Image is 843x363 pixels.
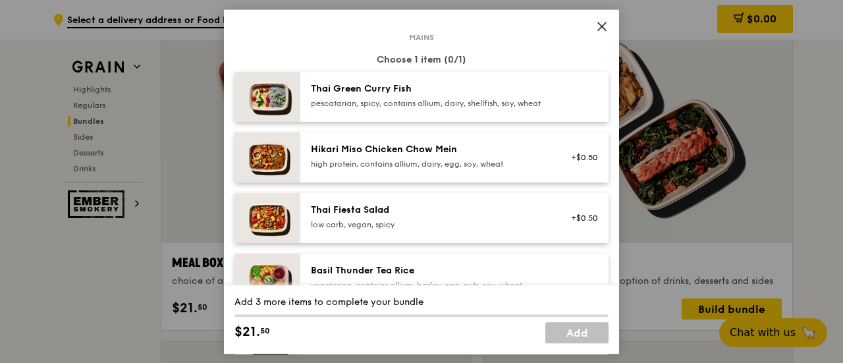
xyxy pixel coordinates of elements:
[311,143,547,156] div: Hikari Miso Chicken Chow Mein
[311,219,547,230] div: low carb, vegan, spicy
[404,32,439,43] span: Mains
[311,98,547,109] div: pescatarian, spicy, contains allium, dairy, shellfish, soy, wheat
[311,204,547,217] div: Thai Fiesta Salad
[234,296,609,309] div: Add 3 more items to complete your bundle
[563,213,598,223] div: +$0.50
[234,72,300,122] img: daily_normal_HORZ-Thai-Green-Curry-Fish.jpg
[234,53,609,67] div: Choose 1 item (0/1)
[563,152,598,163] div: +$0.50
[311,82,547,96] div: Thai Green Curry Fish
[234,193,300,243] img: daily_normal_Thai_Fiesta_Salad__Horizontal_.jpg
[260,325,270,336] span: 50
[311,159,547,169] div: high protein, contains allium, dairy, egg, soy, wheat
[311,280,547,291] div: vegetarian, contains allium, barley, egg, nuts, soy, wheat
[311,264,547,277] div: Basil Thunder Tea Rice
[234,322,260,342] span: $21.
[234,254,300,304] img: daily_normal_HORZ-Basil-Thunder-Tea-Rice.jpg
[234,132,300,182] img: daily_normal_Hikari_Miso_Chicken_Chow_Mein__Horizontal_.jpg
[545,322,609,343] a: Add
